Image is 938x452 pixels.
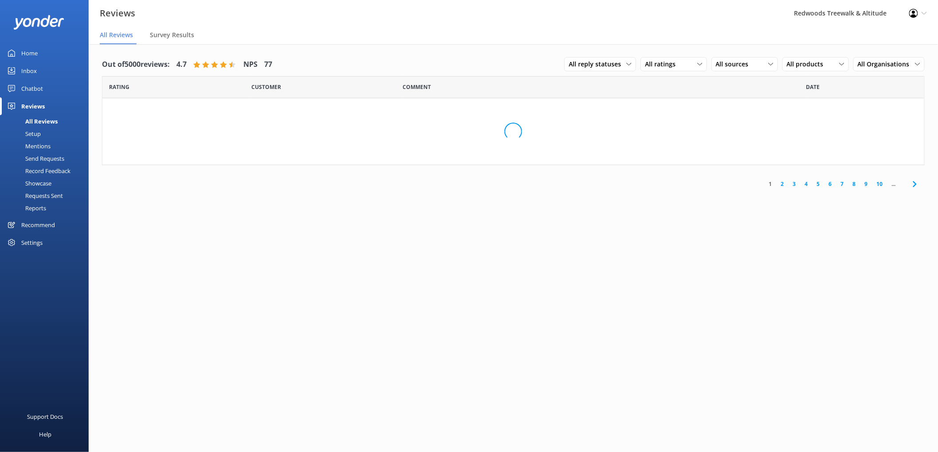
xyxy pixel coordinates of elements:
[801,180,813,188] a: 4
[716,59,754,69] span: All sources
[264,59,272,70] h4: 77
[5,152,64,165] div: Send Requests
[150,31,194,39] span: Survey Results
[5,202,89,214] a: Reports
[848,180,860,188] a: 8
[5,127,89,140] a: Setup
[102,59,170,70] h4: Out of 5000 reviews:
[5,202,46,214] div: Reports
[813,180,825,188] a: 5
[251,83,281,91] span: Date
[5,189,63,202] div: Requests Sent
[21,80,43,97] div: Chatbot
[21,62,37,80] div: Inbox
[787,59,829,69] span: All products
[5,115,89,127] a: All Reviews
[777,180,789,188] a: 2
[836,180,848,188] a: 7
[858,59,915,69] span: All Organisations
[100,31,133,39] span: All Reviews
[5,165,89,177] a: Record Feedback
[109,83,129,91] span: Date
[5,140,51,152] div: Mentions
[765,180,777,188] a: 1
[243,59,258,70] h4: NPS
[100,6,135,20] h3: Reviews
[5,165,70,177] div: Record Feedback
[5,177,51,189] div: Showcase
[789,180,801,188] a: 3
[5,152,89,165] a: Send Requests
[403,83,431,91] span: Question
[5,177,89,189] a: Showcase
[176,59,187,70] h4: 4.7
[27,408,63,425] div: Support Docs
[569,59,626,69] span: All reply statuses
[887,180,900,188] span: ...
[5,189,89,202] a: Requests Sent
[872,180,887,188] a: 10
[825,180,836,188] a: 6
[860,180,872,188] a: 9
[806,83,820,91] span: Date
[21,216,55,234] div: Recommend
[13,15,64,30] img: yonder-white-logo.png
[5,115,58,127] div: All Reviews
[21,44,38,62] div: Home
[645,59,681,69] span: All ratings
[21,234,43,251] div: Settings
[5,140,89,152] a: Mentions
[21,97,45,115] div: Reviews
[5,127,41,140] div: Setup
[39,425,51,443] div: Help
